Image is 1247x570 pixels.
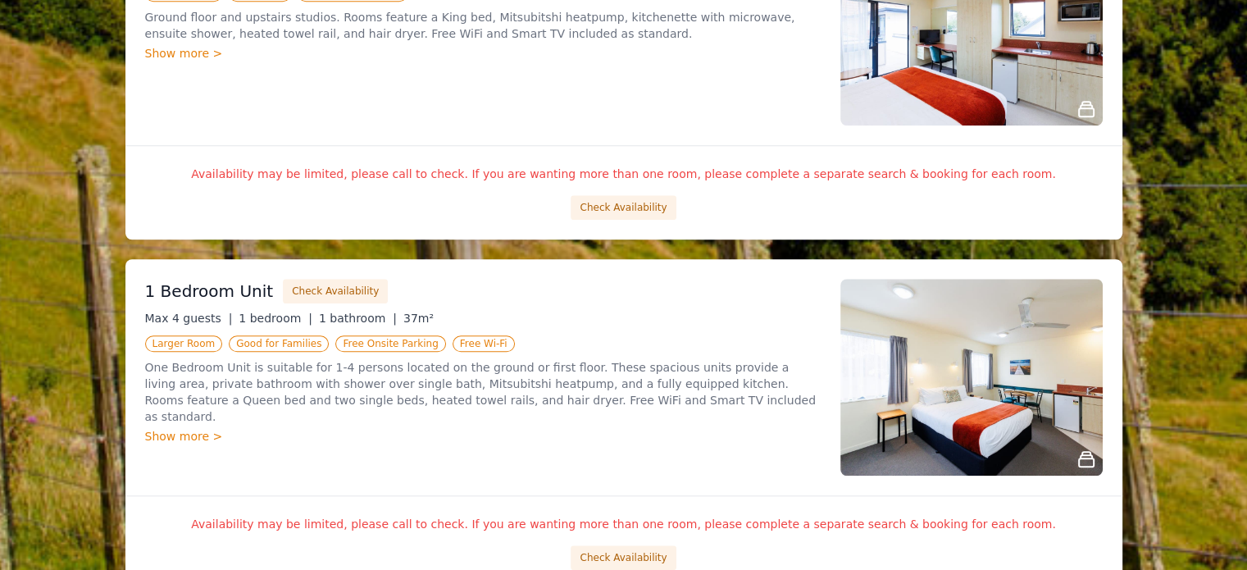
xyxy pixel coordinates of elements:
button: Check Availability [571,545,676,570]
p: Availability may be limited, please call to check. If you are wanting more than one room, please ... [145,516,1103,532]
span: 1 bathroom | [319,312,397,325]
button: Check Availability [571,195,676,220]
span: Larger Room [145,335,223,352]
span: Free Onsite Parking [335,335,445,352]
span: Good for Families [229,335,329,352]
span: Free Wi-Fi [453,335,515,352]
div: Show more > [145,428,821,445]
div: Show more > [145,45,821,62]
p: Ground floor and upstairs studios. Rooms feature a King bed, Mitsubitshi heatpump, kitchenette wi... [145,9,821,42]
p: Availability may be limited, please call to check. If you are wanting more than one room, please ... [145,166,1103,182]
h3: 1 Bedroom Unit [145,280,274,303]
span: 1 bedroom | [239,312,312,325]
button: Check Availability [283,279,388,303]
span: Max 4 guests | [145,312,233,325]
span: 37m² [403,312,434,325]
p: One Bedroom Unit is suitable for 1-4 persons located on the ground or first floor. These spacious... [145,359,821,425]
